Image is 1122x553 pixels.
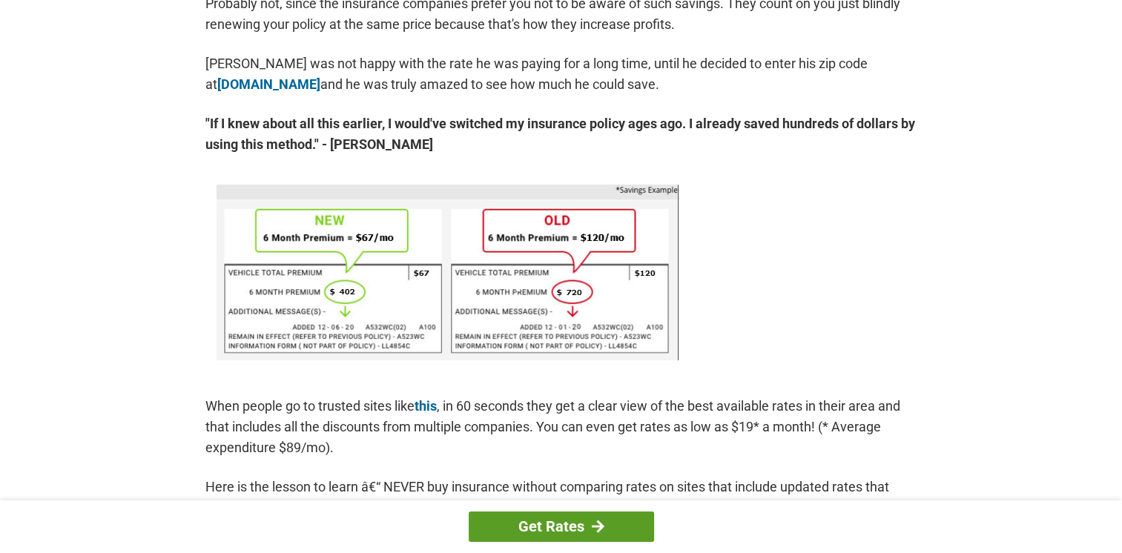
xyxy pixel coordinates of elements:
[217,76,320,92] a: [DOMAIN_NAME]
[205,396,917,458] p: When people go to trusted sites like , in 60 seconds they get a clear view of the best available ...
[205,53,917,95] p: [PERSON_NAME] was not happy with the rate he was paying for a long time, until he decided to ente...
[205,113,917,155] strong: "If I knew about all this earlier, I would've switched my insurance policy ages ago. I already sa...
[205,477,917,539] p: Here is the lesson to learn â€“ NEVER buy insurance without comparing rates on sites that include...
[217,185,679,360] img: savings
[415,398,437,414] a: this
[469,511,654,542] a: Get Rates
